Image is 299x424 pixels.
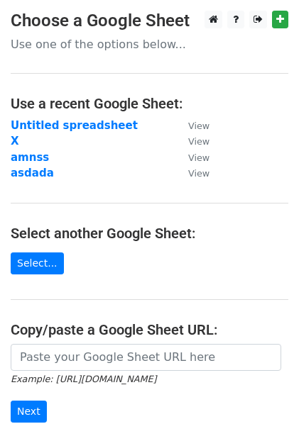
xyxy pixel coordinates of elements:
[11,11,288,31] h3: Choose a Google Sheet
[11,321,288,338] h4: Copy/paste a Google Sheet URL:
[188,152,210,163] small: View
[174,167,210,179] a: View
[188,136,210,147] small: View
[11,119,138,132] a: Untitled spreadsheet
[174,119,210,132] a: View
[11,151,49,164] a: amnss
[174,151,210,164] a: View
[11,401,47,423] input: Next
[11,344,281,371] input: Paste your Google Sheet URL here
[11,37,288,52] p: Use one of the options below...
[11,225,288,242] h4: Select another Google Sheet:
[188,121,210,131] small: View
[174,135,210,147] a: View
[11,95,288,112] h4: Use a recent Google Sheet:
[11,252,64,274] a: Select...
[11,374,156,384] small: Example: [URL][DOMAIN_NAME]
[188,168,210,179] small: View
[11,167,54,179] a: asdada
[11,135,19,147] a: X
